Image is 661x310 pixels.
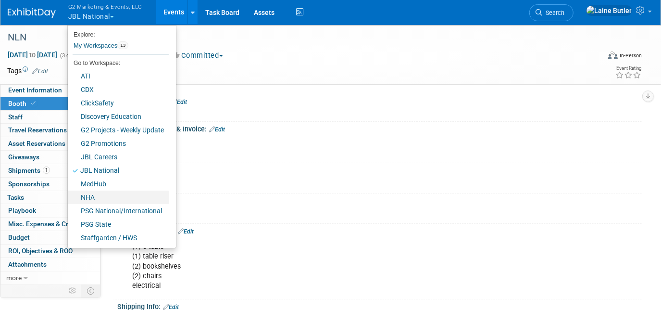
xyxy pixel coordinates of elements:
a: Discovery Education [68,110,169,123]
img: Format-Inperson.png [608,52,618,59]
a: Edit [209,126,225,133]
div: Included in Booth:: [117,224,642,236]
span: 1 [43,167,50,174]
a: Misc. Expenses & Credits [0,218,100,231]
span: Sponsorships [8,180,50,188]
span: G2 Marketing & Events, LLC [68,1,142,12]
a: Budget [0,231,100,244]
li: Go to Workspace: [68,57,169,69]
a: Sponsorships [0,178,100,191]
span: [DATE] [DATE] [7,51,58,59]
span: Shipments [8,167,50,174]
span: (3 days) [59,52,79,59]
span: more [6,274,22,282]
img: ExhibitDay [8,8,56,18]
a: PSG National/International [68,204,169,218]
a: Edit [171,99,187,105]
a: NHA [68,191,169,204]
a: more [0,271,100,284]
span: Tasks [7,194,24,201]
span: Playbook [8,207,36,214]
a: JBL National [68,164,169,177]
a: Booth [0,97,100,110]
a: Shipments1 [0,164,100,177]
a: JBL Careers [68,150,169,164]
div: NLN [4,29,588,46]
span: Event Information [8,86,62,94]
div: 509 [125,175,635,190]
span: Misc. Expenses & Credits [8,220,83,228]
a: ROI, Objectives & ROO [0,245,100,258]
img: Laine Butler [586,5,632,16]
span: Attachments [8,260,47,268]
span: Search [542,9,564,16]
span: Giveaways [8,153,39,161]
div: Event Rating [615,66,641,71]
div: Booth Reservation & Invoice: [117,122,642,134]
a: G2 Projects - Weekly Update [68,123,169,137]
td: Personalize Event Tab Strip [64,284,81,297]
button: Committed [170,51,227,61]
div: Booth Size: [117,194,642,206]
span: Travel Reservations [8,126,67,134]
div: Booth Number: [117,163,642,175]
a: CDX [68,83,169,96]
a: Staff [0,111,100,124]
span: to [28,51,37,59]
div: Payment Status: [117,94,642,107]
a: Search [529,4,574,21]
a: Asset Reservations [0,137,100,150]
span: Budget [8,233,30,241]
li: Explore: [68,29,169,38]
a: PSG State [68,218,169,231]
a: Edit [32,68,48,75]
td: Toggle Event Tabs [81,284,101,297]
span: Asset Reservations [8,140,65,147]
span: Booth [8,100,37,107]
a: Playbook [0,204,100,217]
a: Travel Reservations [0,124,100,137]
a: MedHub [68,177,169,191]
a: ClickSafety [68,96,169,110]
a: Tasks [0,191,100,204]
div: (1) 6 table (1) table riser (2) bookshelves (2) chairs electrical [125,237,540,295]
a: Giveaways [0,151,100,164]
a: G2 Promotions [68,137,169,150]
td: Tags [7,66,48,76]
span: 13 [117,41,128,49]
div: Reserved [125,135,635,158]
div: In-Person [619,52,642,59]
div: 10x10 [125,205,635,220]
a: Event Information [0,84,100,97]
a: My Workspaces13 [73,38,169,54]
span: ROI, Objectives & ROO [8,247,73,255]
a: ATI [68,69,169,83]
div: Event Format [548,50,642,65]
a: Attachments [0,258,100,271]
a: Edit [178,228,194,235]
i: Booth reservation complete [31,101,36,106]
span: Staff [8,113,23,121]
a: Staffgarden / HWS [68,231,169,245]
